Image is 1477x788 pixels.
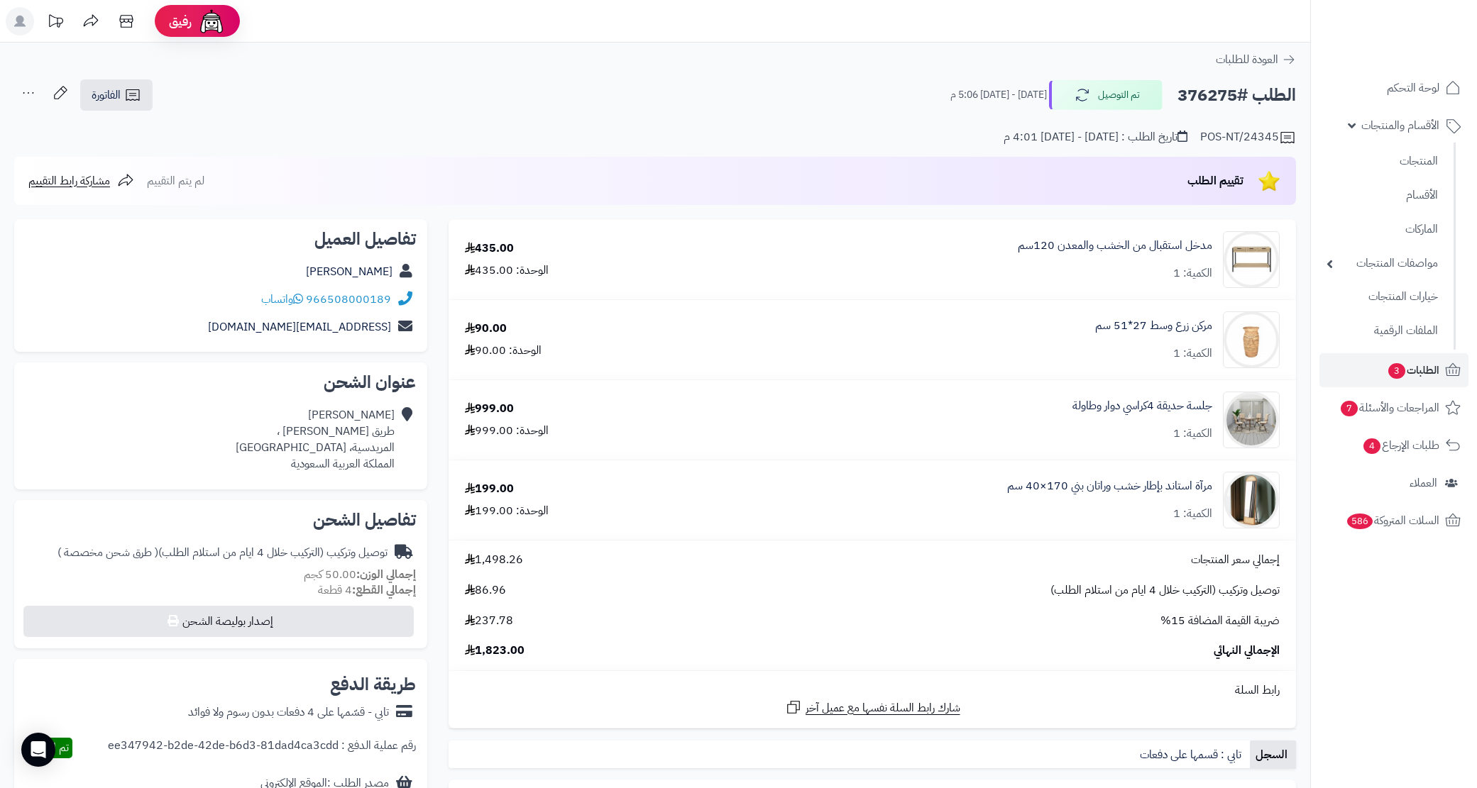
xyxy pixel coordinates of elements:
[147,172,204,189] span: لم يتم التقييم
[1007,478,1212,494] a: مرآة استاند بإطار خشب وراتان بني 170×40 سم
[465,343,542,359] div: الوحدة: 90.00
[465,321,507,337] div: 90.00
[1177,81,1296,110] h2: الطلب #376275
[26,374,416,391] h2: عنوان الشحن
[1050,582,1280,599] span: توصيل وتركيب (التركيب خلال 4 ايام من استلام الطلب)
[1346,511,1439,531] span: السلات المتروكة
[1319,180,1445,211] a: الأقسام
[1095,318,1212,334] a: مركن زرع وسط 27*51 سم
[1361,116,1439,135] span: الأقسام والمنتجات
[169,13,192,30] span: رفيق
[26,511,416,528] h2: تفاصيل الشحن
[352,582,416,599] strong: إجمالي القطع:
[806,700,960,716] span: شارك رابط السلة نفسها مع عميل آخر
[1216,51,1296,68] a: العودة للطلبات
[1191,552,1280,568] span: إجمالي سعر المنتجات
[28,172,110,189] span: مشاركة رابط التقييم
[1224,231,1279,288] img: 1737812699-1733829409595-1704973225-220608010388-90x90.jpg
[1410,473,1437,493] span: العملاء
[1347,514,1373,529] span: 586
[1049,80,1163,110] button: تم التوصيل
[465,582,506,599] span: 86.96
[304,566,416,583] small: 50.00 كجم
[261,291,303,308] a: واتساب
[1018,238,1212,254] a: مدخل استقبال من الخشب والمعدن 120سم
[38,7,73,39] a: تحديثات المنصة
[318,582,416,599] small: 4 قطعة
[108,738,416,758] div: رقم عملية الدفع : ee347942-b2de-42de-b6d3-81dad4ca3cdd
[1319,214,1445,245] a: الماركات
[1319,248,1445,279] a: مواصفات المنتجات
[92,87,121,104] span: الفاتورة
[1216,51,1278,68] span: العودة للطلبات
[1387,360,1439,380] span: الطلبات
[465,552,523,568] span: 1,498.26
[1200,129,1296,146] div: POS-NT/24345
[1224,311,1279,368] img: 1732716903-110308010445-90x90.jpg
[306,291,391,308] a: 966508000189
[208,318,391,335] a: [EMAIL_ADDRESS][DOMAIN_NAME]
[465,481,514,497] div: 199.00
[1362,435,1439,455] span: طلبات الإرجاع
[1341,401,1358,416] span: 7
[454,682,1290,699] div: رابط السلة
[23,606,414,637] button: إصدار بوليصة الشحن
[465,262,549,279] div: الوحدة: 435.00
[1173,506,1212,522] div: الكمية: 1
[1224,392,1279,448] img: 1754462782-110119010024-90x90.jpg
[465,613,513,629] span: 237.78
[1339,398,1439,418] span: المراجعات والأسئلة
[1224,472,1279,528] img: 1753171485-1-90x90.jpg
[465,503,549,519] div: الوحدة: 199.00
[465,643,525,659] span: 1,823.00
[1380,38,1464,68] img: logo-2.png
[1363,438,1380,454] span: 4
[1388,363,1405,379] span: 3
[21,733,55,767] div: Open Intercom Messenger
[1173,265,1212,282] div: الكمية: 1
[1319,504,1468,538] a: السلات المتروكة586
[28,172,134,189] a: مشاركة رابط التقييم
[1214,643,1280,659] span: الإجمالي النهائي
[1072,398,1212,414] a: جلسة حديقة 4كراسي دوار وطاولة
[1319,353,1468,387] a: الطلبات3
[785,699,960,716] a: شارك رابط السلة نفسها مع عميل آخر
[950,88,1047,102] small: [DATE] - [DATE] 5:06 م
[197,7,226,35] img: ai-face.png
[1319,146,1445,177] a: المنتجات
[1387,78,1439,98] span: لوحة التحكم
[1173,426,1212,442] div: الكمية: 1
[1250,740,1296,769] a: السجل
[465,240,514,257] div: 435.00
[1319,428,1468,462] a: طلبات الإرجاع4
[465,423,549,439] div: الوحدة: 999.00
[1173,345,1212,362] div: الكمية: 1
[80,79,153,111] a: الفاتورة
[1004,129,1187,145] div: تاريخ الطلب : [DATE] - [DATE] 4:01 م
[330,676,416,693] h2: طريقة الدفع
[1134,740,1250,769] a: تابي : قسمها على دفعات
[236,407,395,472] div: [PERSON_NAME] طريق [PERSON_NAME] ، المريدسية، [GEOGRAPHIC_DATA] المملكة العربية السعودية
[1319,316,1445,346] a: الملفات الرقمية
[1160,613,1280,629] span: ضريبة القيمة المضافة 15%
[356,566,416,583] strong: إجمالي الوزن:
[1187,172,1243,189] span: تقييم الطلب
[1319,282,1445,312] a: خيارات المنتجات
[26,231,416,248] h2: تفاصيل العميل
[57,545,388,561] div: توصيل وتركيب (التركيب خلال 4 ايام من استلام الطلب)
[57,544,158,561] span: ( طرق شحن مخصصة )
[1319,466,1468,500] a: العملاء
[306,263,392,280] a: [PERSON_NAME]
[1319,391,1468,425] a: المراجعات والأسئلة7
[188,704,389,721] div: تابي - قسّمها على 4 دفعات بدون رسوم ولا فوائد
[1319,71,1468,105] a: لوحة التحكم
[465,401,514,417] div: 999.00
